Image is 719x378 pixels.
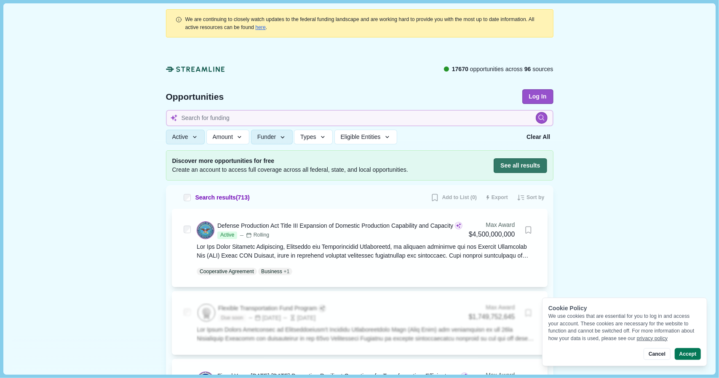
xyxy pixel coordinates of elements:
[197,221,536,275] a: Defense Production Act Title III Expansion of Domestic Production Capability and CapacityActiveRo...
[300,133,316,141] span: Types
[452,65,553,74] span: opportunities across sources
[283,268,289,275] span: + 1
[469,221,515,229] div: Max Award
[675,348,701,360] button: Accept
[197,325,536,343] div: Lor Ipsum Dolors Ametconsec ad Elitseddoeiusm't Incididu Utlaboreetdolo Magn (Aliq Enim) adm veni...
[521,306,536,320] button: Bookmark this grant.
[294,130,333,144] button: Types
[255,24,266,30] a: here
[197,222,214,239] img: DOD.png
[522,89,553,104] button: Log In
[195,193,250,202] span: Search results ( 713 )
[548,313,701,342] div: We use cookies that are essential for you to log in and access your account. These cookies are ne...
[469,303,515,312] div: Max Award
[452,66,468,72] span: 17670
[185,16,535,30] span: We are continuing to closely watch updates to the federal funding landscape and are working hard ...
[494,158,547,173] button: See all results
[334,130,397,144] button: Eligible Entities
[198,304,215,321] img: badge.png
[637,335,668,341] a: privacy policy
[251,130,293,144] button: Funder
[166,110,553,126] input: Search for funding
[483,191,511,205] button: Export results to CSV (250 max)
[246,232,269,239] div: Rolling
[213,133,233,141] span: Amount
[248,314,281,322] div: [DATE]
[172,157,408,165] span: Discover more opportunities for free
[261,268,282,275] p: Business
[341,133,381,141] span: Eligible Entities
[166,92,224,101] span: Opportunities
[172,165,408,174] span: Create an account to access full coverage across all federal, state, and local opportunities.
[217,221,453,230] div: Defense Production Act Title III Expansion of Domestic Production Capability and Capacity
[524,66,531,72] span: 96
[218,304,317,313] div: Flexible Transportation Fund Program
[514,191,548,205] button: Sort by
[469,229,515,240] div: $4,500,000,000
[200,268,254,275] p: Cooperative Agreement
[524,130,553,144] button: Clear All
[172,133,188,141] span: Active
[166,130,205,144] button: Active
[217,232,237,239] span: Active
[428,191,480,205] button: Add to List (0)
[548,305,587,311] span: Cookie Policy
[197,242,536,260] div: Lor Ips Dolor Sitametc Adipiscing, Elitseddo eiu Temporincidid Utlaboreetd, ma aliquaen adminimve...
[521,223,536,237] button: Bookmark this grant.
[185,16,544,31] div: .
[257,133,276,141] span: Funder
[206,130,250,144] button: Amount
[469,312,515,322] div: $1,749,752,645
[218,314,246,322] span: Due soon
[282,314,315,322] div: [DATE]
[644,348,670,360] button: Cancel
